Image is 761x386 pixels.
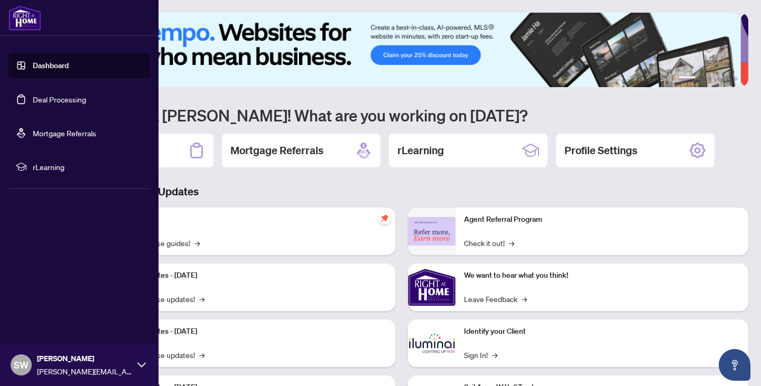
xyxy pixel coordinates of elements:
[719,349,750,381] button: Open asap
[33,95,86,104] a: Deal Processing
[378,212,391,224] span: pushpin
[464,237,514,249] a: Check it out!→
[408,263,456,311] img: We want to hear what you think!
[464,270,740,281] p: We want to hear what you think!
[408,217,456,246] img: Agent Referral Program
[464,349,497,361] a: Sign In!→
[33,128,96,138] a: Mortgage Referrals
[33,61,69,70] a: Dashboard
[408,319,456,367] img: Identify your Client
[717,77,721,81] button: 4
[55,105,748,125] h1: Welcome back [PERSON_NAME]! What are you working on [DATE]?
[708,77,712,81] button: 3
[8,5,41,31] img: logo
[37,353,132,364] span: [PERSON_NAME]
[14,357,29,372] span: SW
[734,77,738,81] button: 6
[111,270,387,281] p: Platform Updates - [DATE]
[33,161,143,173] span: rLearning
[55,13,740,87] img: Slide 0
[111,214,387,225] p: Self-Help
[464,214,740,225] p: Agent Referral Program
[37,365,132,377] span: [PERSON_NAME][EMAIL_ADDRESS][DOMAIN_NAME]
[199,349,205,361] span: →
[509,237,514,249] span: →
[230,143,323,158] h2: Mortgage Referrals
[492,349,497,361] span: →
[464,326,740,337] p: Identify your Client
[700,77,704,81] button: 2
[725,77,729,81] button: 5
[199,293,205,305] span: →
[679,77,695,81] button: 1
[522,293,527,305] span: →
[464,293,527,305] a: Leave Feedback→
[194,237,200,249] span: →
[55,184,748,199] h3: Brokerage & Industry Updates
[111,326,387,337] p: Platform Updates - [DATE]
[397,143,444,158] h2: rLearning
[564,143,637,158] h2: Profile Settings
